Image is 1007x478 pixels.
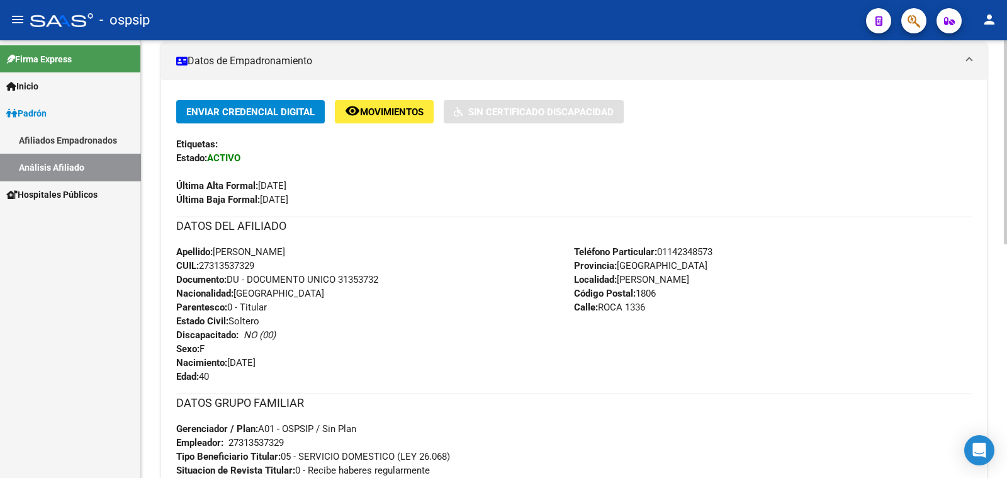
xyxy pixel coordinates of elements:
span: Movimientos [360,106,424,118]
h3: DATOS GRUPO FAMILIAR [176,394,972,412]
strong: Sexo: [176,343,200,355]
span: [DATE] [176,180,286,191]
strong: Discapacitado: [176,329,239,341]
span: 05 - SERVICIO DOMESTICO (LEY 26.068) [176,451,450,462]
span: ROCA 1336 [574,302,645,313]
span: [PERSON_NAME] [176,246,285,258]
button: Sin Certificado Discapacidad [444,100,624,123]
span: Sin Certificado Discapacidad [468,106,614,118]
i: NO (00) [244,329,276,341]
strong: Última Baja Formal: [176,194,260,205]
span: - ospsip [99,6,150,34]
span: F [176,343,205,355]
strong: Provincia: [574,260,617,271]
button: Enviar Credencial Digital [176,100,325,123]
h3: DATOS DEL AFILIADO [176,217,972,235]
span: [GEOGRAPHIC_DATA] [176,288,324,299]
strong: Nacionalidad: [176,288,233,299]
strong: Nacimiento: [176,357,227,368]
span: Enviar Credencial Digital [186,106,315,118]
strong: Situacion de Revista Titular: [176,465,295,476]
span: [DATE] [176,194,288,205]
span: Soltero [176,316,259,327]
span: Padrón [6,106,47,120]
strong: Tipo Beneficiario Titular: [176,451,281,462]
span: 1806 [574,288,656,299]
span: Hospitales Públicos [6,188,98,202]
strong: Etiquetas: [176,139,218,150]
span: [DATE] [176,357,256,368]
strong: Última Alta Formal: [176,180,258,191]
span: 27313537329 [176,260,254,271]
span: Firma Express [6,52,72,66]
span: Inicio [6,79,38,93]
mat-expansion-panel-header: Datos de Empadronamiento [161,42,987,80]
span: A01 - OSPSIP / Sin Plan [176,423,356,435]
mat-icon: menu [10,12,25,27]
strong: Apellido: [176,246,213,258]
div: Open Intercom Messenger [964,435,994,465]
strong: Código Postal: [574,288,636,299]
mat-panel-title: Datos de Empadronamiento [176,54,957,68]
span: 40 [176,371,209,382]
strong: Gerenciador / Plan: [176,423,258,435]
button: Movimientos [335,100,434,123]
strong: Localidad: [574,274,617,285]
strong: Edad: [176,371,199,382]
span: [PERSON_NAME] [574,274,689,285]
strong: Estado Civil: [176,316,228,327]
mat-icon: remove_red_eye [345,103,360,118]
strong: CUIL: [176,260,199,271]
span: 0 - Titular [176,302,267,313]
strong: Parentesco: [176,302,227,313]
span: [GEOGRAPHIC_DATA] [574,260,707,271]
strong: Documento: [176,274,227,285]
span: DU - DOCUMENTO UNICO 31353732 [176,274,378,285]
strong: Empleador: [176,437,223,448]
strong: Teléfono Particular: [574,246,657,258]
strong: Calle: [574,302,598,313]
mat-icon: person [982,12,997,27]
div: 27313537329 [228,436,284,450]
span: 01142348573 [574,246,712,258]
strong: Estado: [176,152,207,164]
span: 0 - Recibe haberes regularmente [176,465,430,476]
strong: ACTIVO [207,152,240,164]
